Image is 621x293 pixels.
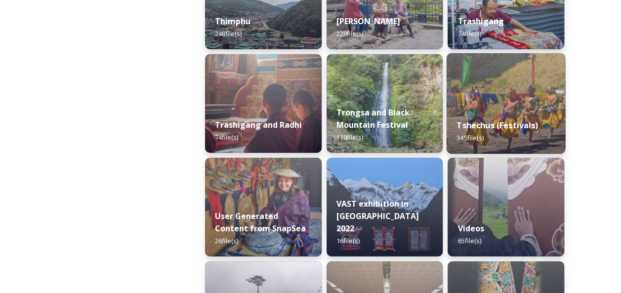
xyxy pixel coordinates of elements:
span: 26 file(s) [215,236,238,245]
strong: [PERSON_NAME] [336,16,400,27]
strong: Thimphu [215,16,250,27]
span: 74 file(s) [457,29,481,38]
img: Textile.jpg [448,158,564,256]
strong: User Generated Content from SnapSea [215,211,306,234]
strong: Videos [457,223,484,234]
strong: Trongsa and Black Mountain Festival [336,107,410,130]
img: VAST%2520Bhutan%2520art%2520exhibition%2520in%2520Brussels3.jpg [327,158,443,256]
img: 2022-10-01%252018.12.56.jpg [327,54,443,153]
span: 65 file(s) [457,236,481,245]
span: 16 file(s) [336,236,360,245]
span: 345 file(s) [456,133,484,142]
span: 228 file(s) [336,29,363,38]
span: 248 file(s) [215,29,242,38]
strong: Tshechus (Festivals) [456,120,538,131]
img: 0FDA4458-C9AB-4E2F-82A6-9DC136F7AE71.jpeg [205,158,322,256]
strong: Trashigang and Radhi [215,119,302,130]
img: Dechenphu%2520Festival14.jpg [447,53,565,154]
span: 119 file(s) [336,133,363,142]
img: Trashigang%2520and%2520Rangjung%2520060723%2520by%2520Amp%2520Sripimanwat-32.jpg [205,54,322,153]
strong: VAST exhibition in [GEOGRAPHIC_DATA] 2022 [336,198,419,234]
span: 74 file(s) [215,133,238,142]
strong: Trashigang [457,16,503,27]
